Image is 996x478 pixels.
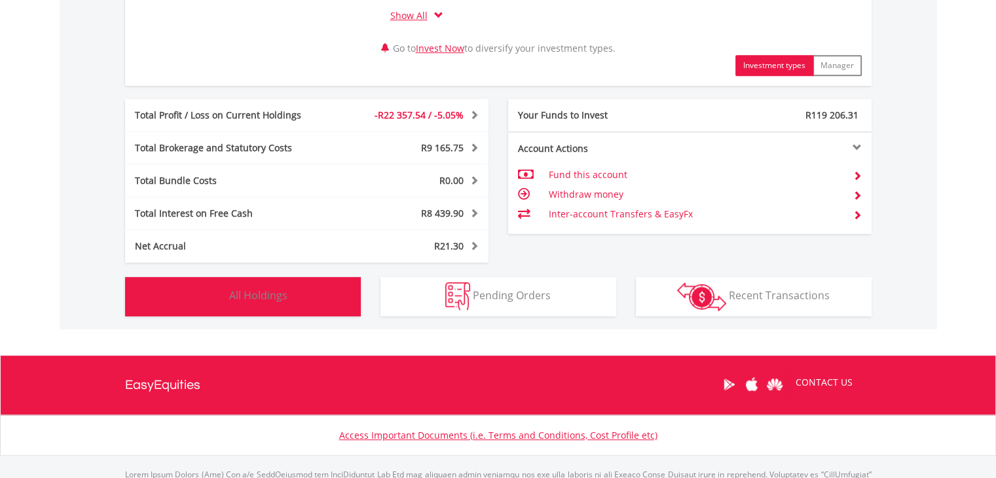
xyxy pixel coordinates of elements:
div: Total Bundle Costs [125,174,337,187]
div: Your Funds to Invest [508,109,690,122]
a: Google Play [718,364,741,405]
a: Huawei [764,364,786,405]
a: Apple [741,364,764,405]
img: transactions-zar-wht.png [677,282,726,311]
div: Net Accrual [125,240,337,253]
button: Manager [813,55,862,76]
div: Total Brokerage and Statutory Costs [125,141,337,155]
td: Withdraw money [548,185,842,204]
a: Access Important Documents (i.e. Terms and Conditions, Cost Profile etc) [339,429,657,441]
span: R0.00 [439,174,464,187]
div: Total Interest on Free Cash [125,207,337,220]
button: Pending Orders [380,277,616,316]
a: Show All [390,9,434,22]
a: CONTACT US [786,364,862,401]
span: Pending Orders [473,288,551,303]
a: Invest Now [416,42,464,54]
span: All Holdings [229,288,287,303]
span: R119 206.31 [805,109,858,121]
button: All Holdings [125,277,361,316]
a: EasyEquities [125,356,200,414]
img: holdings-wht.png [198,282,227,310]
span: R8 439.90 [421,207,464,219]
button: Investment types [735,55,813,76]
td: Inter-account Transfers & EasyFx [548,204,842,224]
td: Fund this account [548,165,842,185]
span: R9 165.75 [421,141,464,154]
span: R21.30 [434,240,464,252]
div: Total Profit / Loss on Current Holdings [125,109,337,122]
span: -R22 357.54 / -5.05% [375,109,464,121]
button: Recent Transactions [636,277,872,316]
span: Recent Transactions [729,288,830,303]
img: pending_instructions-wht.png [445,282,470,310]
div: Account Actions [508,142,690,155]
